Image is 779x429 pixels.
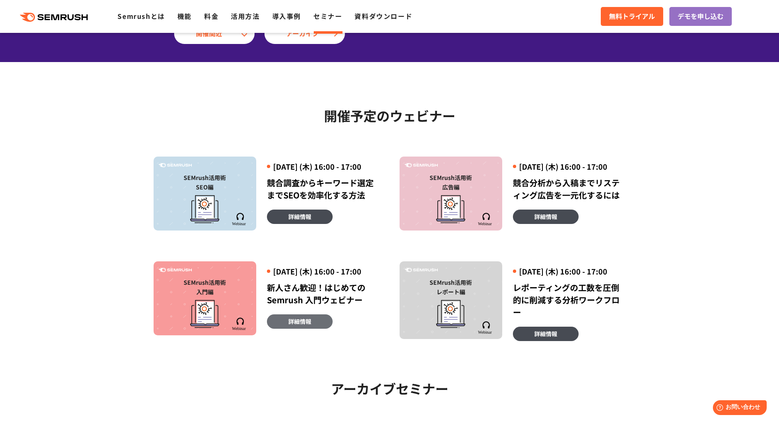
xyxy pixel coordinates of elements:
[264,23,345,44] a: アーカイブ
[159,163,192,168] img: Semrush
[177,11,192,21] a: 機能
[513,161,626,172] div: [DATE] (木) 16:00 - 17:00
[478,213,494,226] img: Semrush
[534,329,557,338] span: 詳細情報
[267,161,380,172] div: [DATE] (木) 16:00 - 17:00
[196,28,233,39] span: 開催間近
[601,7,663,26] a: 無料トライアル
[354,11,412,21] a: 資料ダウンロード
[288,212,311,221] span: 詳細情報
[678,11,724,22] span: デモを申し込む
[174,23,255,44] a: 開催間近
[286,28,323,39] span: アーカイブ
[513,281,626,318] div: レポーティングの工数を圧倒的に削減する分析ワークフロー
[204,11,218,21] a: 料金
[404,278,498,297] div: SEMrush活用術 レポート編
[267,177,380,201] div: 競合調査からキーワード選定までSEOを効率化する方法
[478,321,494,334] img: Semrush
[404,163,438,168] img: Semrush
[534,212,557,221] span: 詳細情報
[669,7,732,26] a: デモを申し込む
[158,278,252,297] div: SEMrush活用術 入門編
[404,268,438,272] img: Semrush
[513,327,579,341] a: 詳細情報
[231,11,260,21] a: 活用方法
[159,268,192,272] img: Semrush
[313,11,342,21] a: セミナー
[117,11,165,21] a: Semrushとは
[154,105,626,126] h2: 開催予定のウェビナー
[288,317,311,326] span: 詳細情報
[232,213,248,226] img: Semrush
[267,314,333,329] a: 詳細情報
[513,177,626,201] div: 競合分析から入稿までリスティング広告を一元化するには
[267,281,380,306] div: 新人さん歓迎！はじめてのSemrush 入門ウェビナー
[513,266,626,277] div: [DATE] (木) 16:00 - 17:00
[154,378,626,399] h2: アーカイブセミナー
[609,11,655,22] span: 無料トライアル
[272,11,301,21] a: 導入事例
[513,210,579,224] a: 詳細情報
[232,318,248,330] img: Semrush
[267,210,333,224] a: 詳細情報
[267,266,380,277] div: [DATE] (木) 16:00 - 17:00
[158,173,252,192] div: SEMrush活用術 SEO編
[706,397,770,420] iframe: Help widget launcher
[404,173,498,192] div: SEMrush活用術 広告編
